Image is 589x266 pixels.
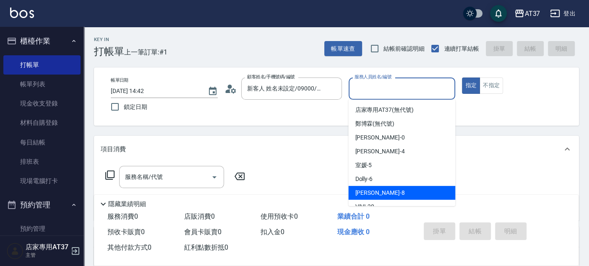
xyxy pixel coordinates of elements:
label: 服務人員姓名/編號 [354,74,391,80]
a: 帳單列表 [3,75,81,94]
button: 帳單速查 [324,41,362,57]
span: [PERSON_NAME] -4 [355,147,404,156]
span: 店家專用AT37 (無代號) [355,106,413,114]
a: 排班表 [3,152,81,171]
p: 主管 [26,251,68,259]
span: 預收卡販賣 0 [107,228,145,236]
label: 帳單日期 [111,77,128,83]
h3: 打帳單 [94,46,124,57]
span: 現金應收 0 [337,228,370,236]
img: Logo [10,8,34,18]
h5: 店家專用AT37 [26,243,68,251]
span: 結帳前確認明細 [383,44,425,53]
span: 店販消費 0 [184,212,215,220]
label: 顧客姓名/手機號碼/編號 [247,74,295,80]
a: 現場電腦打卡 [3,171,81,191]
button: AT37 [511,5,543,22]
button: 指定 [462,77,480,94]
a: 每日結帳 [3,133,81,152]
span: 服務消費 0 [107,212,138,220]
span: 鄭博霖 (無代號) [355,119,394,128]
span: 紅利點數折抵 0 [184,243,228,251]
span: 使用預收卡 0 [261,212,298,220]
button: 登出 [547,6,579,21]
a: 材料自購登錄 [3,113,81,132]
input: YYYY/MM/DD hh:mm [111,84,199,98]
button: 不指定 [480,77,503,94]
a: 打帳單 [3,55,81,75]
span: 扣入金 0 [261,228,284,236]
span: 其他付款方式 0 [107,243,151,251]
span: 鎖定日期 [124,103,147,111]
span: 連續打單結帳 [444,44,479,53]
span: 室媛 -5 [355,161,372,170]
button: Choose date, selected date is 2025-09-10 [203,81,223,101]
p: 項目消費 [101,145,126,154]
a: 預約管理 [3,219,81,238]
span: [PERSON_NAME] -8 [355,189,404,197]
a: 現金收支登錄 [3,94,81,113]
img: Person [7,243,23,259]
div: 項目消費 [94,136,579,163]
p: 隱藏業績明細 [108,200,146,209]
button: 預約管理 [3,194,81,216]
span: VIVI -20 [355,202,374,211]
button: Open [208,170,221,184]
button: save [490,5,507,22]
span: [PERSON_NAME] -0 [355,133,404,142]
span: 上一筆訂單:#1 [124,47,167,57]
span: Dolly -6 [355,175,373,183]
h2: Key In [94,37,124,42]
button: 櫃檯作業 [3,30,81,52]
div: AT37 [524,8,540,19]
span: 業績合計 0 [337,212,370,220]
span: 會員卡販賣 0 [184,228,222,236]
